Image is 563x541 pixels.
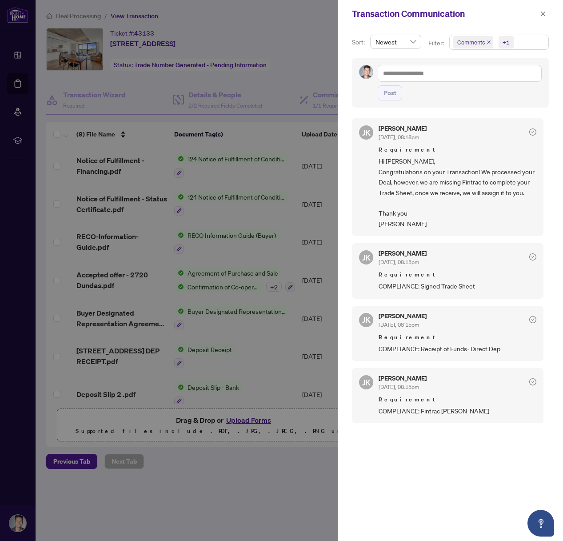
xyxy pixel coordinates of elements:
[379,270,536,279] span: Requirement
[362,126,371,139] span: JK
[457,38,485,47] span: Comments
[529,316,536,323] span: check-circle
[529,378,536,385] span: check-circle
[362,376,371,389] span: JK
[453,36,493,48] span: Comments
[379,395,536,404] span: Requirement
[487,40,491,44] span: close
[540,11,546,17] span: close
[379,384,419,390] span: [DATE], 08:15pm
[379,313,427,319] h5: [PERSON_NAME]
[529,128,536,136] span: check-circle
[379,406,536,416] span: COMPLIANCE: Fintrac [PERSON_NAME]
[379,344,536,354] span: COMPLIANCE: Receipt of Funds- Direct Dep
[379,321,419,328] span: [DATE], 08:15pm
[379,156,536,229] span: Hi [PERSON_NAME], Congratulations on your Transaction! We processed your Deal, however, we are mi...
[379,145,536,154] span: Requirement
[379,259,419,265] span: [DATE], 08:15pm
[379,333,536,342] span: Requirement
[379,134,419,140] span: [DATE], 08:18pm
[527,510,554,537] button: Open asap
[529,253,536,260] span: check-circle
[362,251,371,264] span: JK
[379,281,536,291] span: COMPLIANCE: Signed Trade Sheet
[428,38,445,48] p: Filter:
[359,65,373,79] img: Profile Icon
[378,85,402,100] button: Post
[362,313,371,326] span: JK
[379,250,427,256] h5: [PERSON_NAME]
[503,38,510,47] div: +1
[375,35,416,48] span: Newest
[352,7,537,20] div: Transaction Communication
[379,375,427,381] h5: [PERSON_NAME]
[379,125,427,132] h5: [PERSON_NAME]
[352,37,367,47] p: Sort:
